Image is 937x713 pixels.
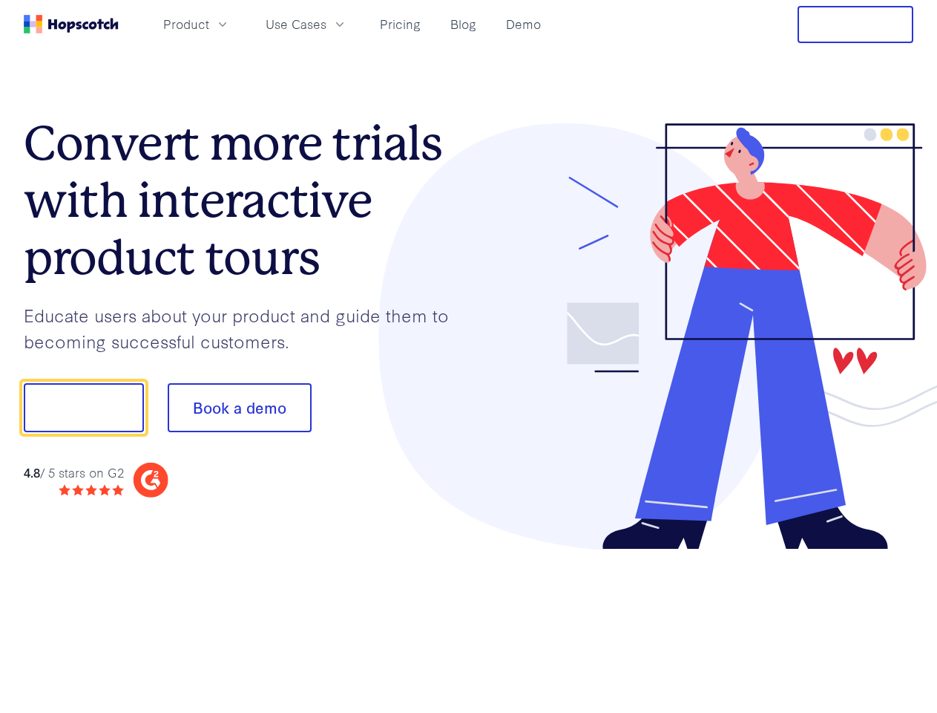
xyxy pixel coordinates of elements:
span: Product [163,15,209,33]
a: Home [24,15,119,33]
button: Use Cases [257,12,356,36]
h1: Convert more trials with interactive product tours [24,115,469,286]
button: Show me! [24,383,144,432]
a: Demo [500,12,547,36]
strong: 4.8 [24,463,40,481]
button: Product [154,12,239,36]
button: Free Trial [798,6,913,43]
span: Use Cases [266,15,326,33]
a: Blog [444,12,482,36]
div: / 5 stars on G2 [24,463,124,482]
p: Educate users about your product and guide them to becoming successful customers. [24,302,469,354]
a: Pricing [374,12,427,36]
button: Book a demo [168,383,312,432]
